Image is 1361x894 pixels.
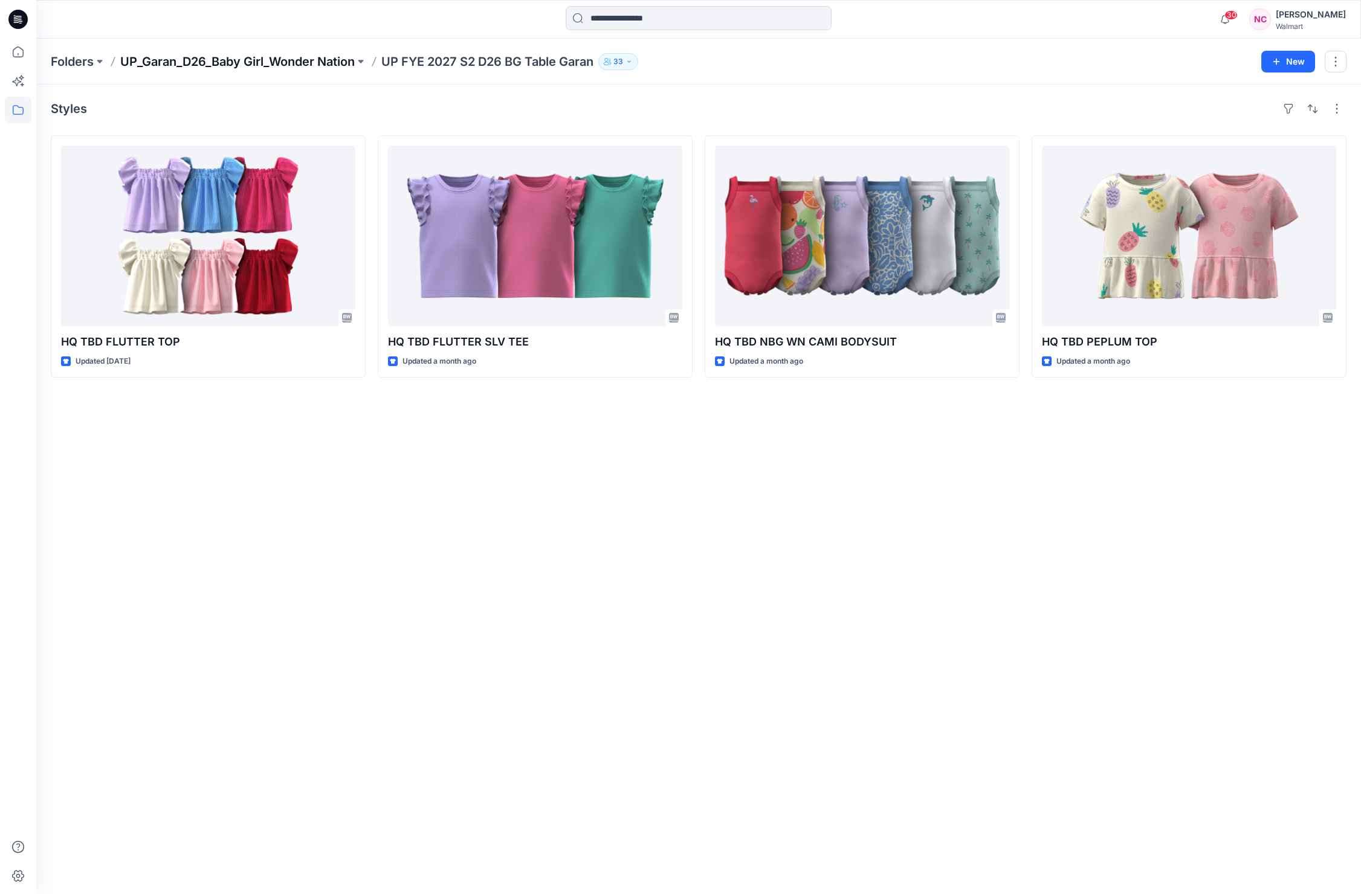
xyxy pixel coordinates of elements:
div: [PERSON_NAME] [1276,7,1346,22]
button: 33 [598,53,638,70]
p: Updated a month ago [729,355,803,368]
p: UP FYE 2027 S2 D26 BG Table Garan [381,53,593,70]
p: Updated a month ago [402,355,476,368]
p: HQ TBD PEPLUM TOP [1042,333,1336,350]
a: HQ TBD PEPLUM TOP [1042,146,1336,326]
p: HQ TBD FLUTTER TOP [61,333,355,350]
p: HQ TBD FLUTTER SLV TEE [388,333,682,350]
a: HQ TBD NBG WN CAMI BODYSUIT [715,146,1009,326]
p: Updated [DATE] [76,355,131,368]
div: NC [1249,8,1271,30]
p: 33 [613,55,623,68]
div: Walmart [1276,22,1346,31]
a: Folders [51,53,94,70]
span: 30 [1224,10,1238,20]
a: HQ TBD FLUTTER SLV TEE [388,146,682,326]
a: HQ TBD FLUTTER TOP [61,146,355,326]
a: UP_Garan_D26_Baby Girl_Wonder Nation [120,53,355,70]
p: Updated a month ago [1056,355,1130,368]
h4: Styles [51,101,87,116]
p: HQ TBD NBG WN CAMI BODYSUIT [715,333,1009,350]
button: New [1261,51,1315,72]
